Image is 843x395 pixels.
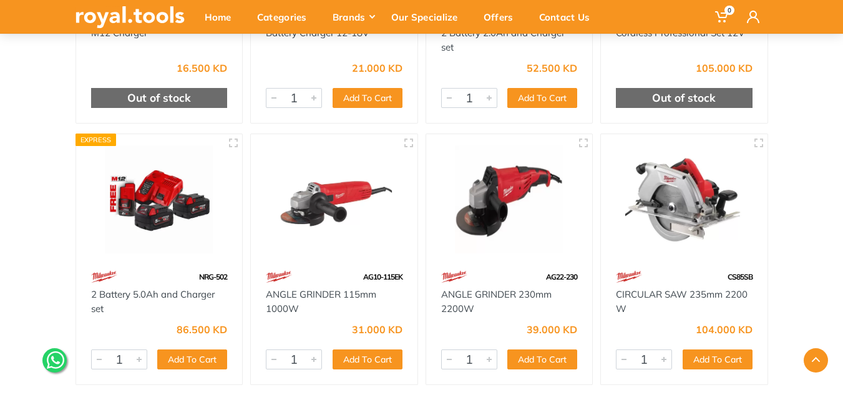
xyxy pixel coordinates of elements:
div: Brands [324,4,383,30]
a: 2 Battery 2.0Ah and Charger set [441,27,565,53]
img: Royal Tools - ANGLE GRINDER 230mm 2200W [437,145,582,253]
div: 31.000 KD [352,324,402,334]
div: Offers [475,4,530,30]
div: 39.000 KD [527,324,577,334]
div: Contact Us [530,4,607,30]
button: Add To Cart [507,88,577,108]
div: 105.000 KD [696,63,753,73]
img: 68.webp [616,266,642,288]
div: 21.000 KD [352,63,402,73]
span: NRG-502 [199,272,227,281]
div: Out of stock [91,88,228,108]
div: Our Specialize [383,4,475,30]
span: AG22-230 [546,272,577,281]
img: Royal Tools - 2 Battery 5.0Ah and Charger set [87,145,231,253]
img: 68.webp [441,266,467,288]
img: 68.webp [91,266,117,288]
div: Categories [248,4,324,30]
div: 16.500 KD [177,63,227,73]
img: 68.webp [266,266,292,288]
div: 52.500 KD [527,63,577,73]
span: CS85SB [728,272,753,281]
div: 86.500 KD [177,324,227,334]
div: Home [196,4,248,30]
span: AG10-115EK [363,272,402,281]
div: 104.000 KD [696,324,753,334]
div: Out of stock [616,88,753,108]
div: Express [76,134,117,146]
button: Add To Cart [333,88,402,108]
span: 0 [724,6,734,15]
a: 2 Battery 5.0Ah and Charger set [91,288,215,315]
img: royal.tools Logo [76,6,185,28]
a: CIRCULAR SAW 235mm 2200 W [616,288,748,315]
img: Royal Tools - CIRCULAR SAW 235mm 2200 W [612,145,756,253]
a: ANGLE GRINDER 230mm 2200W [441,288,552,315]
a: ANGLE GRINDER 115mm 1000W [266,288,376,315]
img: Royal Tools - ANGLE GRINDER 115mm 1000W [262,145,406,253]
